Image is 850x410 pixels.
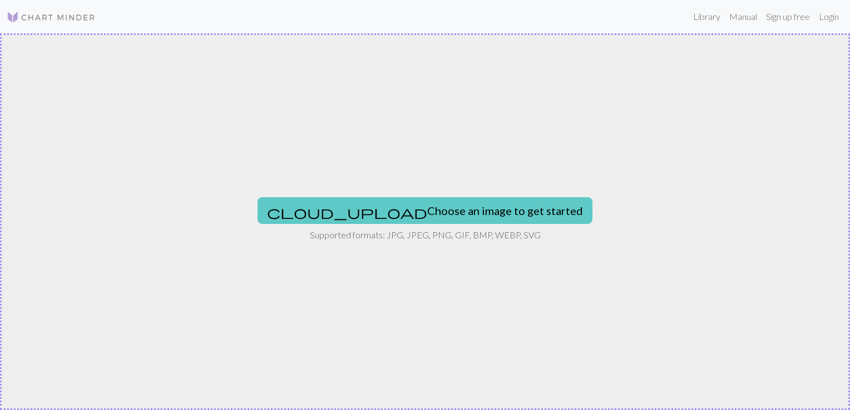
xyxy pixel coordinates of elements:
[310,228,541,242] p: Supported formats: JPG, JPEG, PNG, GIF, BMP, WEBP, SVG
[267,204,427,220] span: cloud_upload
[7,11,96,24] img: Logo
[258,197,592,224] button: Choose an image to get started
[689,6,725,28] a: Library
[814,6,843,28] a: Login
[762,6,814,28] a: Sign up free
[725,6,762,28] a: Manual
